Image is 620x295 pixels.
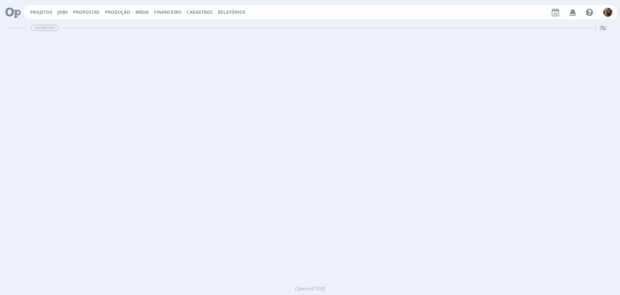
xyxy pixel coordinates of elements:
[154,9,182,15] a: Financeiro
[30,9,52,15] a: Projetos
[71,9,102,15] button: Propostas
[185,9,215,15] button: Cadastros
[28,9,54,15] button: Projetos
[55,9,70,15] button: Jobs
[73,9,100,15] span: Propostas
[218,9,246,15] a: Relatórios
[135,9,149,15] a: Mídia
[105,9,130,15] a: Produção
[603,6,613,19] button: A
[31,25,58,31] span: Dashboard
[187,9,213,15] span: Cadastros
[603,8,612,17] img: A
[133,9,151,15] button: Mídia
[216,9,248,15] button: Relatórios
[57,9,68,15] a: Jobs
[152,9,184,15] button: Financeiro
[103,9,133,15] button: Produção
